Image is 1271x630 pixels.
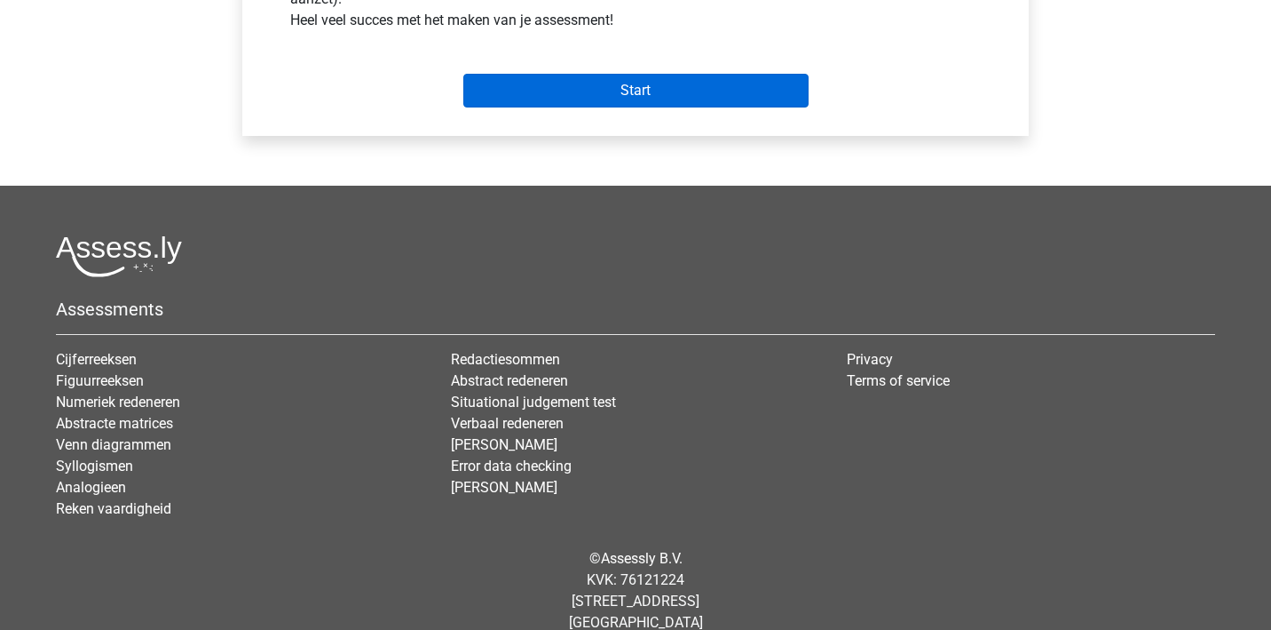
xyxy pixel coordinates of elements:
a: Redactiesommen [451,351,560,368]
a: Assessly B.V. [601,550,683,567]
a: [PERSON_NAME] [451,436,557,453]
a: Figuurreeksen [56,372,144,389]
a: Numeriek redeneren [56,394,180,411]
a: Error data checking [451,458,572,474]
a: Cijferreeksen [56,351,137,368]
h5: Assessments [56,299,1215,320]
a: Venn diagrammen [56,436,171,453]
a: Situational judgement test [451,394,616,411]
a: Privacy [847,351,893,368]
a: Abstract redeneren [451,372,568,389]
a: Verbaal redeneren [451,415,564,432]
input: Start [463,74,809,108]
a: [PERSON_NAME] [451,479,557,496]
a: Syllogismen [56,458,133,474]
a: Reken vaardigheid [56,500,171,517]
a: Terms of service [847,372,950,389]
a: Analogieen [56,479,126,496]
img: Assessly logo [56,235,182,277]
a: Abstracte matrices [56,415,173,432]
